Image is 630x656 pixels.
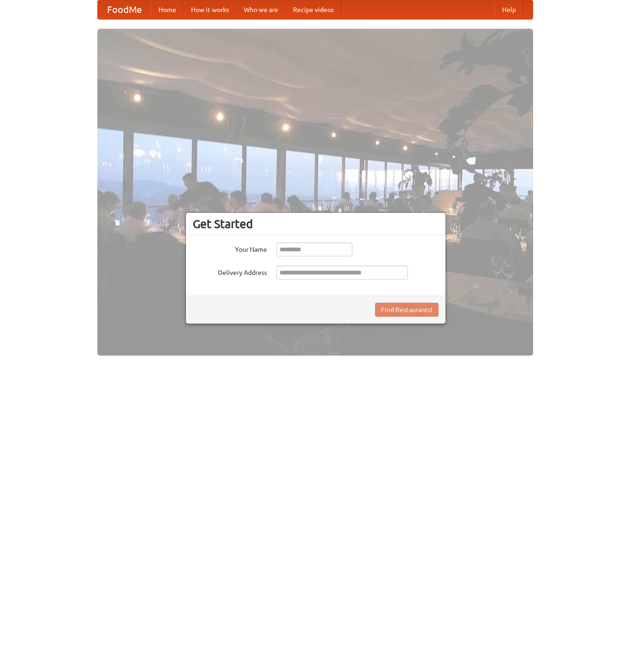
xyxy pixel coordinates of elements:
[193,266,267,277] label: Delivery Address
[193,242,267,254] label: Your Name
[193,217,439,231] h3: Get Started
[495,0,523,19] a: Help
[151,0,184,19] a: Home
[236,0,286,19] a: Who we are
[98,0,151,19] a: FoodMe
[286,0,341,19] a: Recipe videos
[375,303,439,317] button: Find Restaurants!
[184,0,236,19] a: How it works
